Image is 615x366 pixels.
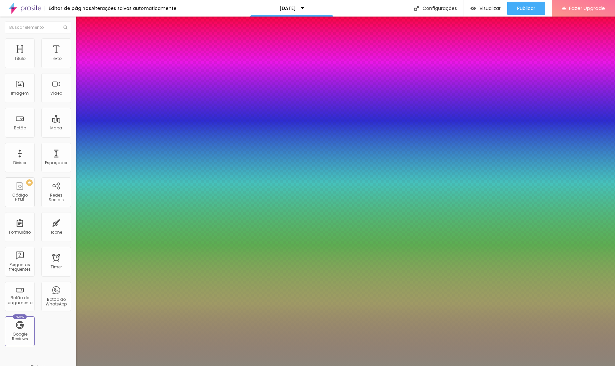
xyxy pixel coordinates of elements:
[50,91,62,96] div: Vídeo
[5,22,71,33] input: Buscar elemento
[7,262,33,272] div: Perguntas frequentes
[43,297,69,307] div: Botão do WhatsApp
[14,56,25,61] div: Título
[464,2,507,15] button: Visualizar
[279,6,296,11] p: [DATE]
[7,193,33,203] div: Código HTML
[507,2,545,15] button: Publicar
[479,6,501,11] span: Visualizar
[45,160,67,165] div: Espaçador
[43,193,69,203] div: Redes Sociais
[471,6,476,11] img: view-1.svg
[9,230,31,235] div: Formulário
[569,5,605,11] span: Fazer Upgrade
[45,6,91,11] div: Editor de páginas
[51,265,62,269] div: Timer
[517,6,535,11] span: Publicar
[11,91,29,96] div: Imagem
[91,6,177,11] div: Alterações salvas automaticamente
[13,160,26,165] div: Divisor
[51,230,62,235] div: Ícone
[51,56,61,61] div: Texto
[414,6,419,11] img: Icone
[13,314,27,319] div: Novo
[7,296,33,305] div: Botão de pagamento
[50,126,62,130] div: Mapa
[14,126,26,130] div: Botão
[63,25,67,29] img: Icone
[7,332,33,342] div: Google Reviews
